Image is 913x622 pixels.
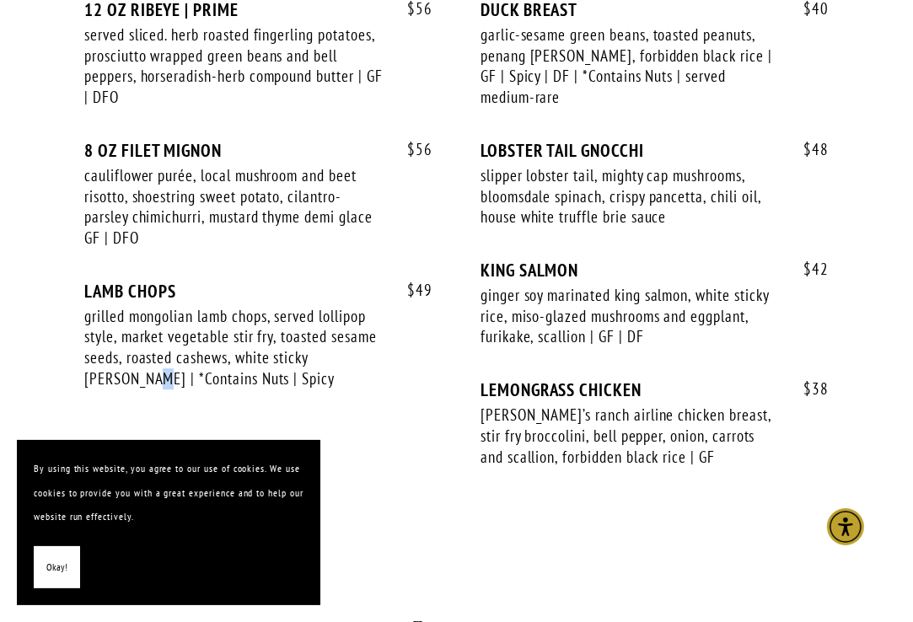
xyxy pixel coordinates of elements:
div: ginger soy marinated king salmon, white sticky rice, miso-glazed mushrooms and eggplant, furikake... [481,285,781,347]
span: $ [803,139,812,159]
div: garlic-sesame green beans, toasted peanuts, penang [PERSON_NAME], forbidden black rice | GF | Spi... [481,24,781,108]
button: Okay! [34,546,80,589]
span: $ [407,139,416,159]
div: LOBSTER TAIL GNOCCHI [481,140,829,161]
span: 42 [787,260,829,279]
p: By using this website, you agree to our use of cookies. We use cookies to provide you with a grea... [34,457,303,529]
div: cauliflower purée, local mushroom and beet risotto, shoestring sweet potato, cilantro-parsley chi... [84,165,384,249]
span: $ [803,259,812,279]
div: slipper lobster tail, mighty cap mushrooms, bloomsdale spinach, crispy pancetta, chili oil, house... [481,165,781,228]
span: $ [407,280,416,300]
div: 8 OZ FILET MIGNON [84,140,432,161]
span: Okay! [46,555,67,580]
div: Accessibility Menu [827,508,864,545]
span: 38 [787,379,829,399]
span: 56 [390,140,432,159]
span: $ [803,378,812,399]
div: KING SALMON [481,260,829,281]
div: grilled mongolian lamb chops, served lollipop style, market vegetable stir fry, toasted sesame se... [84,306,384,389]
div: [PERSON_NAME]’s ranch airline chicken breast, stir fry broccolini, bell pepper, onion, carrots an... [481,405,781,467]
div: LAMB CHOPS [84,281,432,302]
div: served sliced. herb roasted fingerling potatoes, prosciutto wrapped green beans and bell peppers,... [84,24,384,108]
span: 48 [787,140,829,159]
section: Cookie banner [17,440,320,605]
span: 49 [390,281,432,300]
div: LEMONGRASS CHICKEN [481,379,829,400]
